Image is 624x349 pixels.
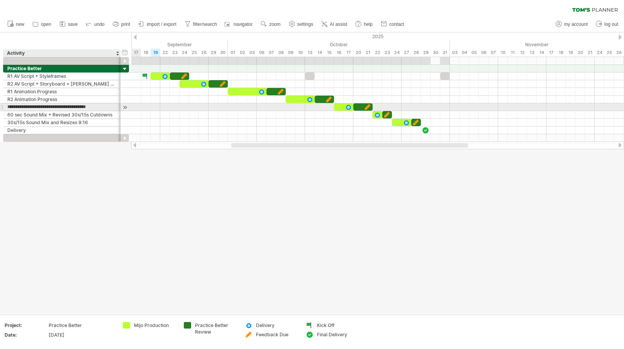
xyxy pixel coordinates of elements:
div: Monday, 17 November 2025 [546,49,556,57]
div: Final Delivery [317,331,359,338]
div: Monday, 3 November 2025 [450,49,460,57]
div: 30s/15s Sound Mix and Resizes 9:16 [7,119,117,126]
div: R2 AV Script + Storyboard + [PERSON_NAME] options [7,80,117,88]
span: navigator [234,22,253,27]
a: import / export [136,19,179,29]
div: Activity [7,49,116,57]
div: Tuesday, 14 October 2025 [315,49,324,57]
div: R1 AV Script + Styleframes [7,72,117,80]
div: Wednesday, 24 September 2025 [180,49,189,57]
div: Delivery [256,322,298,329]
div: [DATE] [49,332,114,338]
span: my account [564,22,588,27]
div: Monday, 22 September 2025 [160,49,170,57]
span: zoom [269,22,280,27]
div: Practice Better [49,322,114,329]
div: Friday, 14 November 2025 [537,49,546,57]
div: Friday, 3 October 2025 [247,49,257,57]
div: Friday, 24 October 2025 [392,49,402,57]
div: Tuesday, 30 September 2025 [218,49,228,57]
div: October 2025 [228,40,450,49]
div: Practice Better [7,65,117,72]
div: Wednesday, 12 November 2025 [517,49,527,57]
div: Wednesday, 15 October 2025 [324,49,334,57]
div: Thursday, 9 October 2025 [286,49,295,57]
div: Thursday, 18 September 2025 [141,49,151,57]
div: Delivery [7,126,117,134]
div: Wednesday, 22 October 2025 [373,49,382,57]
div: Wednesday, 29 October 2025 [421,49,431,57]
a: print [111,19,132,29]
div: Wednesday, 19 November 2025 [566,49,575,57]
span: settings [297,22,313,27]
div: Tuesday, 18 November 2025 [556,49,566,57]
div: Thursday, 2 October 2025 [237,49,247,57]
span: new [16,22,24,27]
div: Kick Off [317,322,359,329]
div: Friday, 19 September 2025 [151,49,160,57]
span: AI assist [330,22,347,27]
div: Monday, 20 October 2025 [353,49,363,57]
div: Tuesday, 21 October 2025 [363,49,373,57]
div: R1 Animation Progress [7,88,117,95]
div: Mijo Production [134,322,176,329]
a: new [5,19,27,29]
div: Wednesday, 17 September 2025 [131,49,141,57]
a: contact [379,19,407,29]
div: Monday, 29 September 2025 [209,49,218,57]
a: undo [84,19,107,29]
a: settings [287,19,315,29]
div: Wednesday, 5 November 2025 [469,49,479,57]
div: Feedback Due [256,331,298,338]
span: open [41,22,51,27]
div: Practice Better Review [195,322,237,335]
div: Thursday, 30 October 2025 [431,49,440,57]
div: Tuesday, 7 October 2025 [266,49,276,57]
div: Friday, 17 October 2025 [344,49,353,57]
div: Thursday, 6 November 2025 [479,49,488,57]
div: Wednesday, 1 October 2025 [228,49,237,57]
div: Tuesday, 28 October 2025 [411,49,421,57]
div: Friday, 26 September 2025 [199,49,209,57]
span: log out [604,22,618,27]
span: undo [94,22,105,27]
a: filter/search [183,19,219,29]
span: save [68,22,78,27]
div: scroll to activity [121,103,129,111]
div: Tuesday, 11 November 2025 [508,49,517,57]
div: Thursday, 13 November 2025 [527,49,537,57]
div: Wednesday, 26 November 2025 [614,49,624,57]
a: open [31,19,54,29]
div: R2 Animation Progress [7,96,117,103]
div: Tuesday, 25 November 2025 [604,49,614,57]
span: help [364,22,373,27]
a: zoom [259,19,283,29]
div: Date: [5,332,47,338]
span: print [121,22,130,27]
div: Monday, 13 October 2025 [305,49,315,57]
div: Friday, 21 November 2025 [585,49,595,57]
div: Tuesday, 4 November 2025 [460,49,469,57]
span: filter/search [193,22,217,27]
div: Thursday, 16 October 2025 [334,49,344,57]
div: Thursday, 20 November 2025 [575,49,585,57]
span: import / export [147,22,176,27]
div: Tuesday, 23 September 2025 [170,49,180,57]
a: navigator [223,19,255,29]
a: log out [594,19,621,29]
div: Friday, 31 October 2025 [440,49,450,57]
span: contact [389,22,404,27]
div: Project: [5,322,47,329]
a: save [58,19,80,29]
div: Friday, 10 October 2025 [295,49,305,57]
div: 60 sec Sound Mix + Revised 30s/15s Cutdowns [7,111,117,118]
div: Thursday, 23 October 2025 [382,49,392,57]
div: Monday, 6 October 2025 [257,49,266,57]
div: Friday, 7 November 2025 [488,49,498,57]
a: help [353,19,375,29]
div: Monday, 24 November 2025 [595,49,604,57]
div: Thursday, 25 September 2025 [189,49,199,57]
a: my account [554,19,590,29]
div: Wednesday, 8 October 2025 [276,49,286,57]
div: Monday, 10 November 2025 [498,49,508,57]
